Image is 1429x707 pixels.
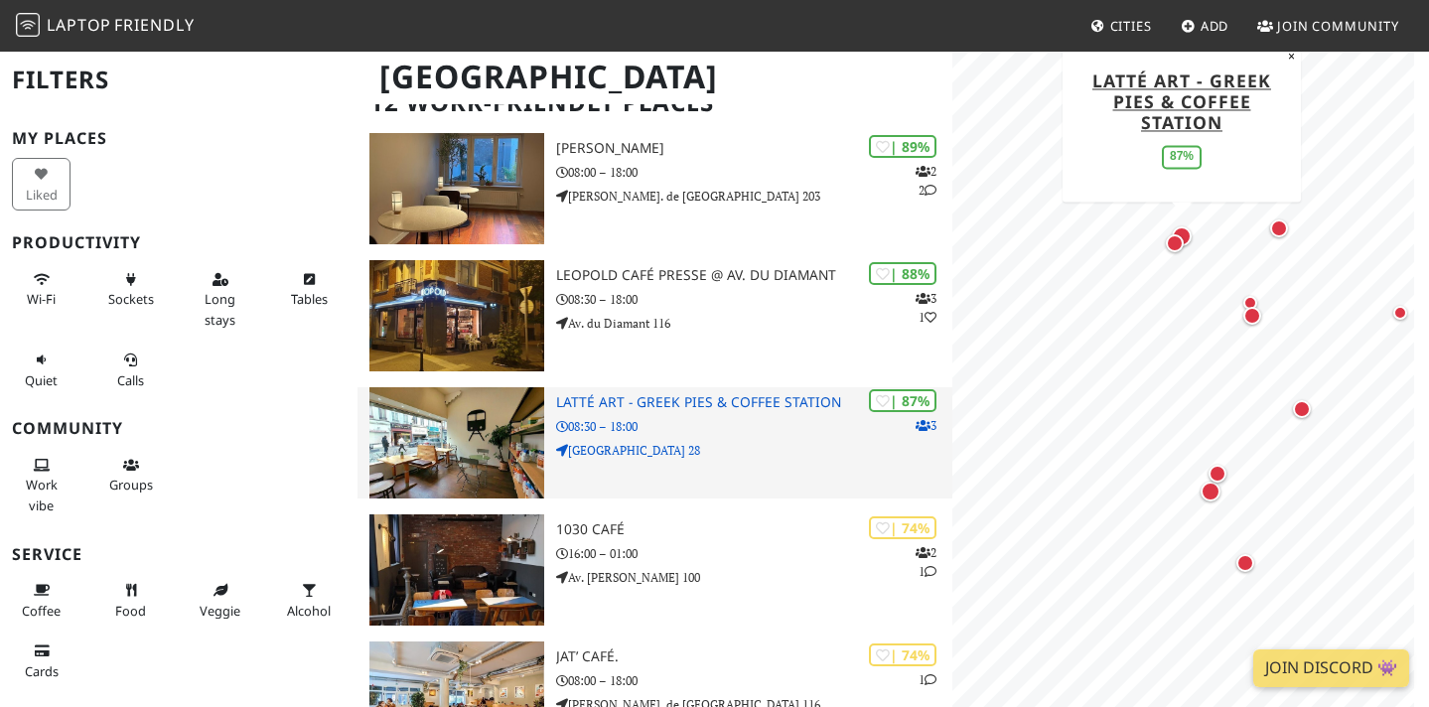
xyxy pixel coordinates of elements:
[369,514,544,626] img: 1030 Café
[101,344,160,396] button: Calls
[1173,8,1237,44] a: Add
[556,521,953,538] h3: 1030 Café
[919,670,936,689] p: 1
[556,648,953,665] h3: JAT’ Café.
[556,394,953,411] h3: Latté Art - Greek Pies & Coffee Station
[357,260,953,371] a: Leopold Café Presse @ Av. du Diamant | 88% 31 Leopold Café Presse @ Av. du Diamant 08:30 – 18:00 ...
[1266,215,1292,241] div: Map marker
[25,662,59,680] span: Credit cards
[12,233,346,252] h3: Productivity
[47,14,111,36] span: Laptop
[115,602,146,620] span: Food
[916,289,936,327] p: 3 1
[1239,303,1265,329] div: Map marker
[556,671,953,690] p: 08:00 – 18:00
[869,516,936,539] div: | 74%
[556,441,953,460] p: [GEOGRAPHIC_DATA] 28
[1249,8,1407,44] a: Join Community
[369,260,544,371] img: Leopold Café Presse @ Av. du Diamant
[191,263,249,336] button: Long stays
[287,602,331,620] span: Alcohol
[291,290,328,308] span: Work-friendly tables
[22,602,61,620] span: Coffee
[869,389,936,412] div: | 87%
[869,135,936,158] div: | 89%
[1282,46,1301,68] button: Close popup
[869,262,936,285] div: | 88%
[1388,301,1412,325] div: Map marker
[109,476,153,494] span: Group tables
[357,514,953,626] a: 1030 Café | 74% 21 1030 Café 16:00 – 01:00 Av. [PERSON_NAME] 100
[27,290,56,308] span: Stable Wi-Fi
[12,635,71,687] button: Cards
[12,50,346,110] h2: Filters
[114,14,194,36] span: Friendly
[12,129,346,148] h3: My Places
[556,314,953,333] p: Av. du Diamant 116
[12,344,71,396] button: Quiet
[556,140,953,157] h3: [PERSON_NAME]
[1082,8,1160,44] a: Cities
[12,574,71,627] button: Coffee
[357,387,953,498] a: Latté Art - Greek Pies & Coffee Station | 87% 3 Latté Art - Greek Pies & Coffee Station 08:30 – 1...
[101,449,160,501] button: Groups
[916,162,936,200] p: 2 2
[1092,69,1271,134] a: Latté Art - Greek Pies & Coffee Station
[1201,17,1229,35] span: Add
[1289,396,1315,422] div: Map marker
[26,476,58,513] span: People working
[556,417,953,436] p: 08:30 – 18:00
[117,371,144,389] span: Video/audio calls
[1277,17,1399,35] span: Join Community
[280,263,339,316] button: Tables
[556,163,953,182] p: 08:00 – 18:00
[556,568,953,587] p: Av. [PERSON_NAME] 100
[556,544,953,563] p: 16:00 – 01:00
[191,574,249,627] button: Veggie
[357,133,953,244] a: Jackie | 89% 22 [PERSON_NAME] 08:00 – 18:00 [PERSON_NAME]. de [GEOGRAPHIC_DATA] 203
[101,574,160,627] button: Food
[869,643,936,666] div: | 74%
[200,602,240,620] span: Veggie
[1238,291,1262,315] div: Map marker
[280,574,339,627] button: Alcohol
[1168,222,1196,250] div: Map marker
[369,387,544,498] img: Latté Art - Greek Pies & Coffee Station
[16,13,40,37] img: LaptopFriendly
[1162,230,1188,256] div: Map marker
[556,187,953,206] p: [PERSON_NAME]. de [GEOGRAPHIC_DATA] 203
[108,290,154,308] span: Power sockets
[12,545,346,564] h3: Service
[916,543,936,581] p: 2 1
[12,263,71,316] button: Wi-Fi
[369,133,544,244] img: Jackie
[1110,17,1152,35] span: Cities
[12,419,346,438] h3: Community
[556,290,953,309] p: 08:30 – 18:00
[25,371,58,389] span: Quiet
[101,263,160,316] button: Sockets
[16,9,195,44] a: LaptopFriendly LaptopFriendly
[916,416,936,435] p: 3
[205,290,235,328] span: Long stays
[1162,145,1202,168] div: 87%
[363,50,949,104] h1: [GEOGRAPHIC_DATA]
[12,449,71,521] button: Work vibe
[556,267,953,284] h3: Leopold Café Presse @ Av. du Diamant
